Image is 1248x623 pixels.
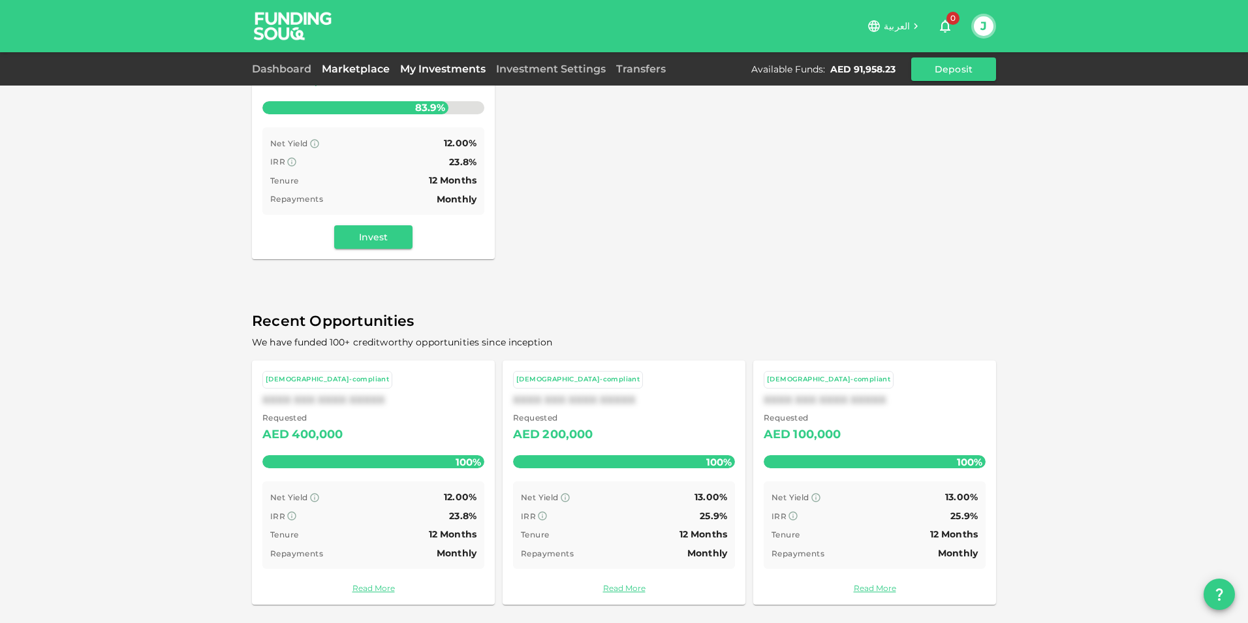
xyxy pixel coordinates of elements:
span: Requested [764,411,841,424]
div: AED [513,424,540,445]
span: IRR [772,511,787,521]
span: Repayments [772,549,824,558]
div: 200,000 [542,424,593,445]
a: My Investments [395,63,491,75]
div: AED [764,424,790,445]
a: Read More [764,582,986,594]
span: 23.8% [449,156,476,168]
span: Net Yield [521,492,559,502]
span: Monthly [437,193,476,205]
button: Deposit [911,57,996,81]
div: XXXX XXX XXXX XXXXX [513,394,735,406]
span: Tenure [772,530,800,539]
a: [DEMOGRAPHIC_DATA]-compliantXXXX XXX XXXX XXXXX Requested AED100,000100% Net Yield 13.00% IRR 25.... [753,360,996,605]
span: 12.00% [444,137,476,149]
span: IRR [270,157,285,167]
div: [DEMOGRAPHIC_DATA]-compliant [516,374,640,385]
span: Recent Opportunities [252,309,996,334]
div: [DEMOGRAPHIC_DATA]-compliant [266,374,389,385]
span: 12 Months [679,528,727,540]
a: Marketplace [317,63,395,75]
span: Net Yield [270,138,308,148]
span: 100% [703,453,735,471]
span: Repayments [270,549,323,558]
button: Invest [334,225,413,249]
div: AED 91,958.23 [830,63,896,76]
a: [DEMOGRAPHIC_DATA]-compliantXXXX XXX XXXX XXXXX Requested AED200,000100% Net Yield 13.00% IRR 25.... [503,360,745,605]
span: Monthly [687,547,727,559]
span: 12 Months [930,528,978,540]
span: 25.9% [700,510,727,522]
span: Requested [513,411,593,424]
a: Investment Settings [491,63,611,75]
div: Available Funds : [751,63,825,76]
span: Requested [262,411,343,424]
span: Repayments [521,549,574,558]
button: 0 [932,13,958,39]
span: 100% [954,453,986,471]
div: AED [262,424,289,445]
span: 12 Months [429,174,476,186]
span: Monthly [437,547,476,559]
div: 400,000 [292,424,343,445]
span: IRR [521,511,536,521]
a: Transfers [611,63,671,75]
span: Net Yield [772,492,809,502]
span: 13.00% [694,491,727,503]
span: 12 Months [429,528,476,540]
span: IRR [270,511,285,521]
span: Tenure [270,530,298,539]
span: We have funded 100+ creditworthy opportunities since inception [252,336,552,348]
a: Dashboard [252,63,317,75]
span: Repayments [270,194,323,204]
span: 25.9% [950,510,978,522]
span: 23.8% [449,510,476,522]
span: Monthly [938,547,978,559]
button: J [974,16,993,36]
div: XXXX XXX XXXX XXXXX [764,394,986,406]
button: question [1204,579,1235,610]
div: [DEMOGRAPHIC_DATA]-compliant [767,374,890,385]
span: 0 [946,12,959,25]
a: Read More [262,582,484,594]
span: 12.00% [444,491,476,503]
span: Tenure [270,176,298,185]
a: Read More [513,582,735,594]
a: [DEMOGRAPHIC_DATA]-compliantXXXX XXX XXXX XXXXX Requested AED400,000100% Net Yield 12.00% IRR 23.... [252,360,495,605]
div: 100,000 [793,424,841,445]
span: Net Yield [270,492,308,502]
div: XXXX XXX XXXX XXXXX [262,394,484,406]
span: Tenure [521,530,549,539]
span: العربية [884,20,910,32]
span: 13.00% [945,491,978,503]
span: 100% [452,453,484,471]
